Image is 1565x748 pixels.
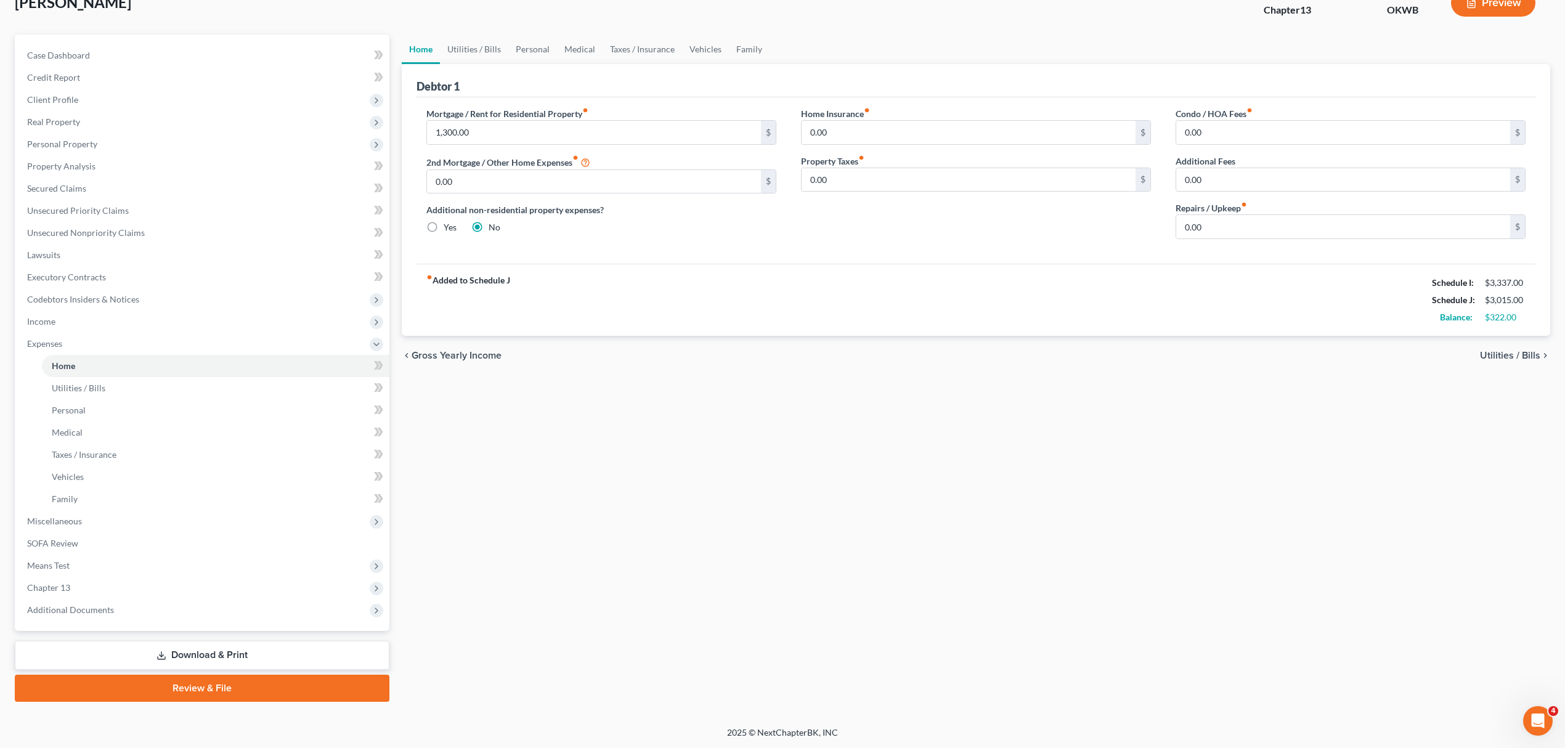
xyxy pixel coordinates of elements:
span: Real Property [27,116,80,127]
a: Taxes / Insurance [42,444,389,466]
span: Medical [52,427,83,437]
span: Personal Property [27,139,97,149]
a: Secured Claims [17,177,389,200]
span: Property Analysis [27,161,96,171]
i: fiber_manual_record [864,107,870,113]
input: -- [427,170,761,193]
label: Additional Fees [1176,155,1235,168]
input: -- [1176,215,1510,238]
span: Lawsuits [27,250,60,260]
a: Download & Print [15,641,389,670]
span: Gross Yearly Income [412,351,502,360]
input: -- [427,121,761,144]
input: -- [802,121,1136,144]
i: fiber_manual_record [572,155,579,161]
label: Home Insurance [801,107,870,120]
span: 4 [1548,706,1558,716]
span: Case Dashboard [27,50,90,60]
strong: Schedule I: [1432,277,1474,288]
a: Utilities / Bills [440,35,508,64]
span: SOFA Review [27,538,78,548]
i: fiber_manual_record [1241,201,1247,208]
a: Home [402,35,440,64]
a: Property Analysis [17,155,389,177]
span: Family [52,494,78,504]
span: 13 [1300,4,1311,15]
span: Income [27,316,55,327]
a: Home [42,355,389,377]
span: Personal [52,405,86,415]
a: Utilities / Bills [42,377,389,399]
span: Credit Report [27,72,80,83]
i: fiber_manual_record [1246,107,1253,113]
span: Secured Claims [27,183,86,193]
span: Home [52,360,75,371]
div: $322.00 [1485,311,1526,323]
div: OKWB [1387,3,1431,17]
a: Personal [508,35,557,64]
label: 2nd Mortgage / Other Home Expenses [426,155,590,169]
div: $ [761,121,776,144]
a: Taxes / Insurance [603,35,682,64]
a: Medical [42,421,389,444]
strong: Schedule J: [1432,295,1475,305]
div: $ [1510,121,1525,144]
span: Client Profile [27,94,78,105]
span: Unsecured Priority Claims [27,205,129,216]
button: chevron_left Gross Yearly Income [402,351,502,360]
span: Additional Documents [27,604,114,615]
input: -- [1176,168,1510,192]
label: No [489,221,500,234]
div: Debtor 1 [417,79,460,94]
button: Utilities / Bills chevron_right [1480,351,1550,360]
a: Executory Contracts [17,266,389,288]
iframe: Intercom live chat [1523,706,1553,736]
strong: Added to Schedule J [426,274,510,326]
div: $ [761,170,776,193]
div: $ [1510,168,1525,192]
span: Miscellaneous [27,516,82,526]
div: Chapter [1264,3,1311,17]
a: Family [729,35,770,64]
a: Unsecured Nonpriority Claims [17,222,389,244]
label: Property Taxes [801,155,864,168]
a: Review & File [15,675,389,702]
a: Medical [557,35,603,64]
input: -- [802,168,1136,192]
span: Utilities / Bills [52,383,105,393]
a: Personal [42,399,389,421]
label: Repairs / Upkeep [1176,201,1247,214]
a: Unsecured Priority Claims [17,200,389,222]
a: Case Dashboard [17,44,389,67]
div: $3,015.00 [1485,294,1526,306]
a: SOFA Review [17,532,389,555]
input: -- [1176,121,1510,144]
span: Means Test [27,560,70,571]
label: Yes [444,221,457,234]
span: Executory Contracts [27,272,106,282]
span: Expenses [27,338,62,349]
i: fiber_manual_record [426,274,433,280]
label: Condo / HOA Fees [1176,107,1253,120]
span: Codebtors Insiders & Notices [27,294,139,304]
span: Utilities / Bills [1480,351,1540,360]
a: Credit Report [17,67,389,89]
a: Family [42,488,389,510]
i: fiber_manual_record [582,107,588,113]
span: Chapter 13 [27,582,70,593]
i: chevron_right [1540,351,1550,360]
i: fiber_manual_record [858,155,864,161]
div: $ [1136,121,1150,144]
strong: Balance: [1440,312,1473,322]
div: $ [1510,215,1525,238]
a: Vehicles [42,466,389,488]
div: $ [1136,168,1150,192]
span: Taxes / Insurance [52,449,116,460]
i: chevron_left [402,351,412,360]
a: Vehicles [682,35,729,64]
label: Additional non-residential property expenses? [426,203,776,216]
a: Lawsuits [17,244,389,266]
label: Mortgage / Rent for Residential Property [426,107,588,120]
span: Vehicles [52,471,84,482]
span: Unsecured Nonpriority Claims [27,227,145,238]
